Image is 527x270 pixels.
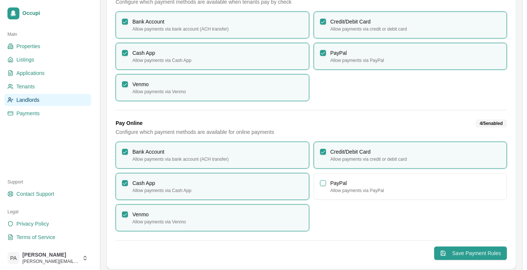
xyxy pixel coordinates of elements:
div: PayPal [330,179,501,187]
p: Allow payments via Cash App [132,188,303,194]
button: Bank AccountAllow payments via bank account (ACH transfer) [122,149,128,155]
div: PayPal [330,49,501,57]
div: 4 / 5 enabled [476,119,507,128]
div: Venmo [132,211,303,218]
a: Privacy Policy [4,218,91,230]
span: Privacy Policy [16,220,49,227]
span: Landlords [16,96,40,104]
button: PayPalAllow payments via PayPal [320,180,326,186]
div: Venmo [132,81,303,88]
a: Landlords [4,94,91,106]
a: Payments [4,107,91,119]
span: Occupi [22,10,88,17]
span: PA [7,252,19,264]
button: PayPalAllow payments via PayPal [320,50,326,56]
p: Allow payments via credit or debit card [330,26,501,32]
span: Listings [16,56,34,63]
span: Properties [16,43,40,50]
div: Legal [4,206,91,218]
p: Allow payments via PayPal [330,57,501,63]
a: Applications [4,67,91,79]
p: Allow payments via bank account (ACH transfer) [132,26,303,32]
div: Support [4,176,91,188]
a: Tenants [4,81,91,92]
div: Credit/Debit Card [330,148,501,156]
p: Allow payments via Venmo [132,219,303,225]
button: Credit/Debit CardAllow payments via credit or debit card [320,19,326,25]
span: [PERSON_NAME][EMAIL_ADDRESS][DOMAIN_NAME] [22,258,79,264]
span: Terms of Service [16,233,55,241]
button: Bank AccountAllow payments via bank account (ACH transfer) [122,19,128,25]
h4: Pay Online [116,119,274,127]
button: VenmoAllow payments via Venmo [122,211,128,217]
a: Properties [4,40,91,52]
button: Credit/Debit CardAllow payments via credit or debit card [320,149,326,155]
div: Credit/Debit Card [330,18,501,25]
p: Allow payments via Cash App [132,57,303,63]
span: Tenants [16,83,35,90]
span: Contact Support [16,190,54,198]
div: Bank Account [132,18,303,25]
div: Cash App [132,49,303,57]
p: Allow payments via Venmo [132,89,303,95]
p: Allow payments via PayPal [330,188,501,194]
div: Bank Account [132,148,303,156]
button: Cash AppAllow payments via Cash App [122,50,128,56]
p: Configure which payment methods are available for online payments [116,128,274,136]
span: [PERSON_NAME] [22,252,79,258]
div: Main [4,28,91,40]
p: Allow payments via credit or debit card [330,156,501,162]
span: Applications [16,69,45,77]
button: VenmoAllow payments via Venmo [122,81,128,87]
p: Allow payments via bank account (ACH transfer) [132,156,303,162]
a: Contact Support [4,188,91,200]
div: Cash App [132,179,303,187]
span: Payments [16,110,40,117]
button: PA[PERSON_NAME][PERSON_NAME][EMAIL_ADDRESS][DOMAIN_NAME] [4,249,91,267]
button: Save Payment Rules [434,247,507,260]
a: Occupi [4,4,91,22]
a: Listings [4,54,91,66]
button: Cash AppAllow payments via Cash App [122,180,128,186]
a: Terms of Service [4,231,91,243]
